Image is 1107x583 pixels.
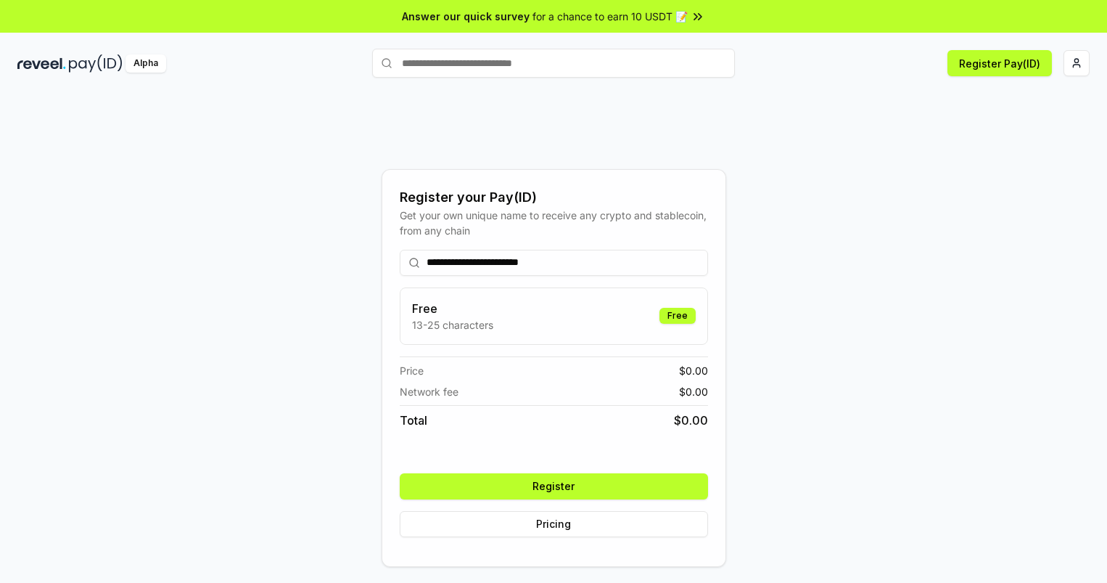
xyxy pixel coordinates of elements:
[402,9,530,24] span: Answer our quick survey
[532,9,688,24] span: for a chance to earn 10 USDT 📝
[400,511,708,537] button: Pricing
[674,412,708,429] span: $ 0.00
[947,50,1052,76] button: Register Pay(ID)
[125,54,166,73] div: Alpha
[400,473,708,500] button: Register
[679,384,708,399] span: $ 0.00
[17,54,66,73] img: reveel_dark
[400,384,458,399] span: Network fee
[659,308,696,324] div: Free
[679,363,708,378] span: $ 0.00
[400,363,424,378] span: Price
[412,300,493,317] h3: Free
[69,54,123,73] img: pay_id
[400,412,427,429] span: Total
[400,187,708,208] div: Register your Pay(ID)
[412,317,493,333] p: 13-25 characters
[400,208,708,238] div: Get your own unique name to receive any crypto and stablecoin, from any chain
